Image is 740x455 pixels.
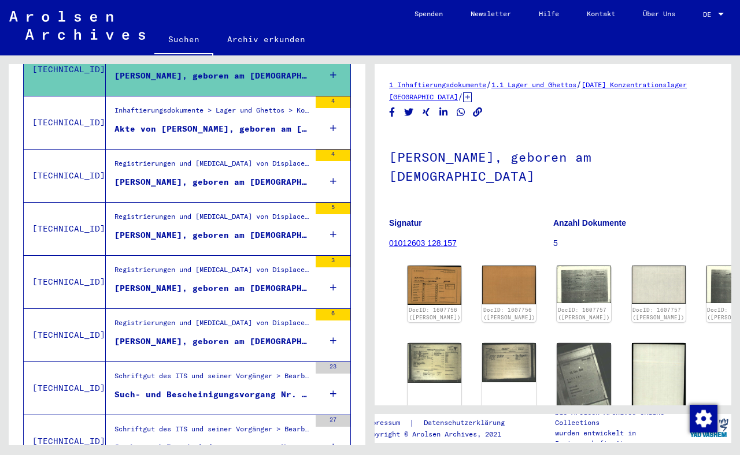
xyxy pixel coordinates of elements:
div: Schriftgut des ITS und seiner Vorgänger > Bearbeitung von Anfragen > Fallbezogene [MEDICAL_DATA] ... [114,371,310,387]
div: [PERSON_NAME], geboren am [DEMOGRAPHIC_DATA] [114,70,310,82]
div: Registrierungen und [MEDICAL_DATA] von Displaced Persons, Kindern und Vermissten > Unterstützungs... [114,158,310,174]
span: DE [703,10,716,18]
img: 001.jpg [408,266,461,305]
img: 001.jpg [557,343,610,415]
a: 1.1 Lager und Ghettos [491,80,576,89]
div: | [364,417,519,429]
a: DocID: 1607756 ([PERSON_NAME]) [409,307,461,321]
img: 002.jpg [632,266,686,303]
a: DocID: 1607757 ([PERSON_NAME]) [632,307,684,321]
td: [TECHNICAL_ID] [24,96,106,149]
a: 1 Inhaftierungsdokumente [389,80,486,89]
div: Registrierungen und [MEDICAL_DATA] von Displaced Persons, Kindern und Vermissten > Unterstützungs... [114,211,310,228]
div: Registrierungen und [MEDICAL_DATA] von Displaced Persons, Kindern und Vermissten > Unterstützungs... [114,264,310,281]
a: 01012603 128.157 [389,238,457,248]
p: Die Arolsen Archives Online-Collections [555,407,687,428]
img: 002.jpg [632,343,686,412]
p: Copyright © Arolsen Archives, 2021 [364,429,519,439]
div: [PERSON_NAME], geboren am [DEMOGRAPHIC_DATA] [114,176,310,188]
img: 002.jpg [482,266,536,304]
img: yv_logo.png [687,413,731,442]
div: 23 [316,362,350,374]
a: DocID: 1607757 ([PERSON_NAME]) [558,307,610,321]
p: 5 [553,237,717,249]
div: Akte von [PERSON_NAME], geboren am [DEMOGRAPHIC_DATA] [114,123,310,135]
b: Anzahl Dokumente [553,218,626,228]
img: Arolsen_neg.svg [9,11,145,40]
div: Such- und Bescheinigungsvorgang Nr. 1.256.778 für [PERSON_NAME] geboren [DEMOGRAPHIC_DATA] [114,442,310,454]
div: Schriftgut des ITS und seiner Vorgänger > Bearbeitung von Anfragen > Fallbezogene [MEDICAL_DATA] ... [114,424,310,440]
h1: [PERSON_NAME], geboren am [DEMOGRAPHIC_DATA] [389,130,717,200]
td: [TECHNICAL_ID] [24,308,106,361]
div: 6 [316,309,350,320]
img: 002.jpg [482,343,536,382]
div: 3 [316,256,350,267]
div: Zustimmung ändern [689,404,717,432]
span: / [458,91,463,102]
a: Archiv erkunden [213,25,319,53]
div: [PERSON_NAME], geboren am [DEMOGRAPHIC_DATA], geboren in [PERSON_NAME] [114,335,310,348]
a: Datenschutzerklärung [415,417,519,429]
div: 4 [316,150,350,161]
span: / [486,79,491,89]
img: Zustimmung ändern [690,405,717,432]
a: Suchen [154,25,213,55]
button: Share on LinkedIn [438,105,450,120]
a: Impressum [364,417,409,429]
div: Such- und Bescheinigungsvorgang Nr. 1.224.465 für [PERSON_NAME] geboren [DEMOGRAPHIC_DATA] oder25... [114,389,310,401]
div: 27 [316,415,350,427]
b: Signatur [389,218,422,228]
div: Inhaftierungsdokumente > Lager und Ghettos > Konzentrationslager [GEOGRAPHIC_DATA] > Individuelle... [114,105,310,121]
button: Share on WhatsApp [455,105,467,120]
button: Share on Facebook [386,105,398,120]
button: Share on Twitter [403,105,415,120]
a: DocID: 1607756 ([PERSON_NAME]) [483,307,535,321]
td: [TECHNICAL_ID] [24,149,106,202]
div: [PERSON_NAME], geboren am [DEMOGRAPHIC_DATA], geboren in [GEOGRAPHIC_DATA] [114,229,310,241]
img: 001.jpg [408,343,461,383]
div: Registrierungen und [MEDICAL_DATA] von Displaced Persons, Kindern und Vermissten > Unterstützungs... [114,318,310,334]
div: 5 [316,203,350,214]
td: [TECHNICAL_ID] [24,361,106,415]
img: 001.jpg [557,266,610,303]
button: Copy link [472,105,484,120]
div: [PERSON_NAME], geboren am [DEMOGRAPHIC_DATA], geboren in [GEOGRAPHIC_DATA] [114,282,310,294]
span: / [576,79,582,89]
p: wurden entwickelt in Partnerschaft mit [555,428,687,449]
td: [TECHNICAL_ID] [24,202,106,255]
td: [TECHNICAL_ID] [24,255,106,308]
button: Share on Xing [420,105,432,120]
